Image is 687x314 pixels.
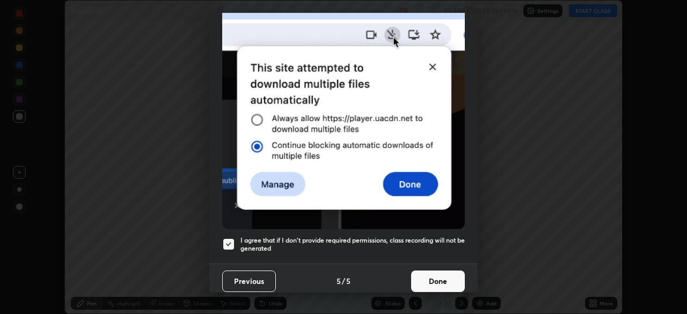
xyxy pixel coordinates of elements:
h4: / [342,275,345,287]
h4: 5 [346,275,350,287]
button: Previous [222,271,276,292]
h5: I agree that if I don't provide required permissions, class recording will not be generated [240,236,465,253]
button: Done [411,271,465,292]
h4: 5 [337,275,341,287]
